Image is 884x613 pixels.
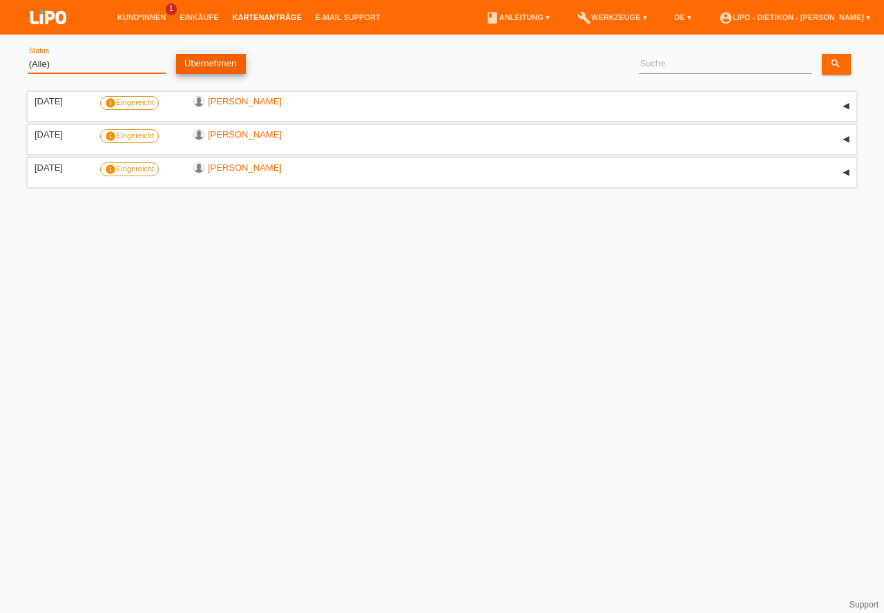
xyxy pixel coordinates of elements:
a: Support [849,600,878,610]
a: DE ▾ [668,13,698,21]
i: info [105,131,116,142]
div: [DATE] [35,129,90,140]
a: Kartenanträge [226,13,309,21]
a: Übernehmen [176,54,246,74]
a: search [822,54,851,75]
div: [DATE] [35,162,90,173]
a: account_circleLIPO - Dietikon - [PERSON_NAME] ▾ [712,13,877,21]
label: Eingereicht [100,96,159,110]
i: account_circle [719,11,733,25]
a: Kund*innen [110,13,173,21]
a: LIPO pay [14,28,83,39]
a: [PERSON_NAME] [208,96,282,106]
span: 1 [166,3,177,15]
i: build [577,11,591,25]
i: book [486,11,499,25]
div: [DATE] [35,96,90,106]
a: bookAnleitung ▾ [479,13,557,21]
label: Eingereicht [100,162,159,176]
i: search [830,58,841,69]
a: [PERSON_NAME] [208,129,282,140]
div: auf-/zuklappen [836,129,856,150]
div: auf-/zuklappen [836,162,856,183]
div: auf-/zuklappen [836,96,856,117]
i: info [105,97,116,109]
label: Eingereicht [100,129,159,143]
i: info [105,164,116,175]
a: [PERSON_NAME] [208,162,282,173]
a: E-Mail Support [309,13,387,21]
a: Einkäufe [173,13,225,21]
a: buildWerkzeuge ▾ [570,13,654,21]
